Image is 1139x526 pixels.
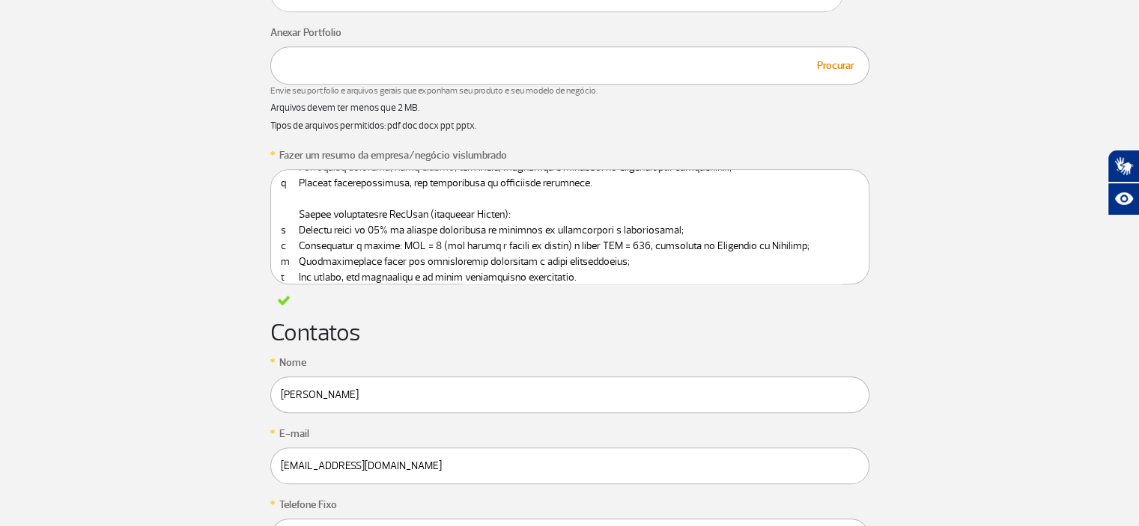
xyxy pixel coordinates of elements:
[270,120,476,132] small: Tipos de arquivos permitidos: pdf doc docx ppt pptx.
[1108,150,1139,183] button: Abrir tradutor de língua de sinais.
[813,57,859,74] button: Procurar
[279,147,507,163] label: Fazer um resumo da empresa/negócio vislumbrado
[270,319,869,347] h2: Contatos
[279,497,337,513] label: Telefone Fixo
[279,426,309,441] label: E-mail
[1108,150,1139,215] div: Plugin de acessibilidade da Hand Talk.
[279,355,306,370] label: Nome
[1108,183,1139,215] button: Abrir recursos assistivos.
[270,85,869,98] span: Envie seu portfolio e arquivos gerais que exponham seu produto e seu modelo de negócio.
[270,102,419,114] small: Arquivos devem ter menos que 2 MB.
[270,25,341,40] label: Anexar Portfolio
